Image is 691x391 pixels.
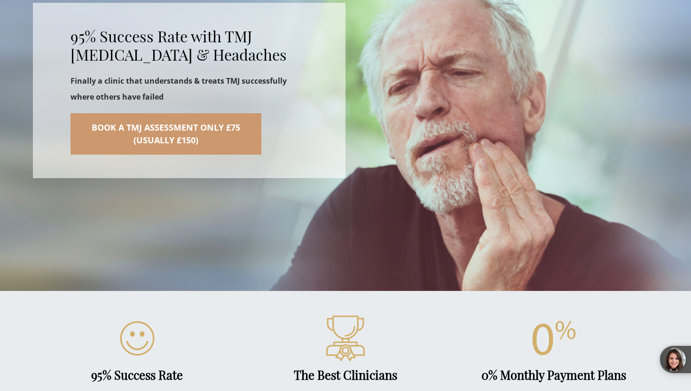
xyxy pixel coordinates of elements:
h4: 0% Monthly Payment Plans [457,368,651,382]
h4: 95% Success Rate [40,368,234,382]
strong: Finally a clinic that understands & treats TMJ successfully where others have failed [71,76,287,102]
h2: 95% Success Rate with TMJ [MEDICAL_DATA] & Headaches [71,27,308,64]
a: Book a TMJ Assessment Only £75(Usually £150) [71,113,261,155]
h4: The Best Clinicians [248,368,442,382]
